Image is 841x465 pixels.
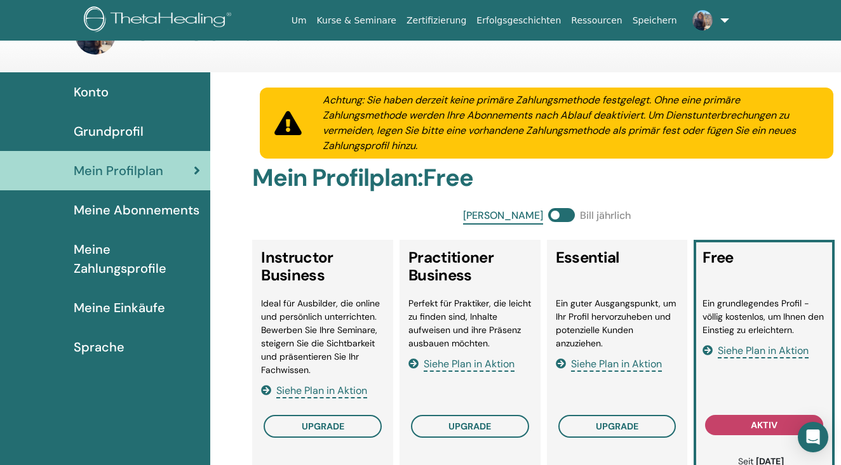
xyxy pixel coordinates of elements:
[705,415,823,435] button: aktiv
[628,9,682,32] a: Speichern
[718,344,809,358] span: Siehe Plan in Aktion
[692,10,713,30] img: default.jpg
[571,357,662,372] span: Siehe Plan in Aktion
[556,297,679,350] li: Ein guter Ausgangspunkt, um Ihr Profil hervorzuheben und potenzielle Kunden anzuziehen.
[74,200,199,219] span: Meine Abonnements
[703,297,826,337] li: Ein grundlegendes Profil - völlig kostenlos, um Ihnen den Einstieg zu erleichtern.
[558,415,676,438] button: Upgrade
[286,9,312,32] a: Um
[556,357,662,370] a: Siehe Plan in Aktion
[566,9,627,32] a: Ressourcen
[411,415,529,438] button: Upgrade
[703,344,809,357] a: Siehe Plan in Aktion
[121,23,283,46] h3: Mein Theta-Konto
[307,93,833,154] div: Achtung: Sie haben derzeit keine primäre Zahlungsmethode festgelegt. Ohne eine primäre Zahlungsme...
[74,161,163,180] span: Mein Profilplan
[276,384,367,398] span: Siehe Plan in Aktion
[408,357,515,370] a: Siehe Plan in Aktion
[74,298,165,317] span: Meine Einkäufe
[401,9,471,32] a: Zertifizierung
[463,208,543,225] span: [PERSON_NAME]
[261,384,367,397] a: Siehe Plan in Aktion
[84,6,236,35] img: logo.png
[798,422,828,452] div: Open Intercom Messenger
[74,82,109,102] span: Konto
[408,297,532,350] li: Perfekt für Praktiker, die leicht zu finden sind, Inhalte aufweisen und ihre Präsenz ausbauen möc...
[751,419,777,431] span: aktiv
[74,240,200,278] span: Meine Zahlungsprofile
[448,421,491,432] span: Upgrade
[252,164,841,193] h2: Mein Profilplan : Free
[312,9,401,32] a: Kurse & Seminare
[596,421,638,432] span: Upgrade
[424,357,515,372] span: Siehe Plan in Aktion
[302,421,344,432] span: Upgrade
[580,208,631,225] span: Bill jährlich
[74,122,144,141] span: Grundprofil
[264,415,382,438] button: Upgrade
[261,297,384,377] li: Ideal für Ausbilder, die online und persönlich unterrichten. Bewerben Sie Ihre Seminare, steigern...
[74,337,124,357] span: Sprache
[471,9,566,32] a: Erfolgsgeschichten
